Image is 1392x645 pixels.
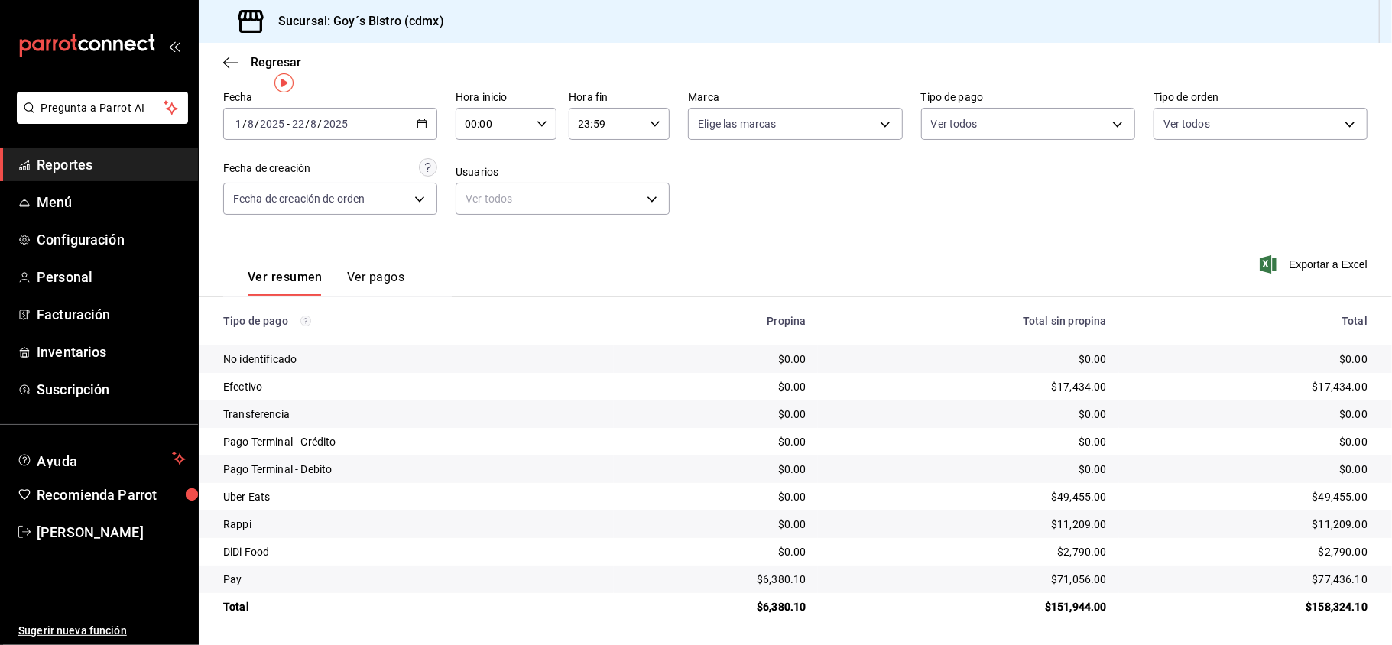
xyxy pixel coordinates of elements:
div: Pay [223,572,602,587]
div: Ver todos [456,183,670,215]
div: $2,790.00 [1131,544,1368,559]
span: [PERSON_NAME] [37,522,186,543]
span: - [287,118,290,130]
div: $17,434.00 [830,379,1106,394]
span: Reportes [37,154,186,175]
div: Transferencia [223,407,602,422]
div: No identificado [223,352,602,367]
div: $158,324.10 [1131,599,1368,614]
div: $0.00 [1131,407,1368,422]
button: Pregunta a Parrot AI [17,92,188,124]
img: Tooltip marker [274,73,294,92]
div: $2,790.00 [830,544,1106,559]
div: Tipo de pago [223,315,602,327]
span: Fecha de creación de orden [233,191,365,206]
input: ---- [323,118,349,130]
span: Menú [37,192,186,212]
div: $0.00 [626,489,806,504]
div: $11,209.00 [830,517,1106,532]
span: Pregunta a Parrot AI [41,100,164,116]
div: $0.00 [626,544,806,559]
input: -- [310,118,318,130]
input: ---- [259,118,285,130]
label: Hora inicio [456,92,556,103]
span: Recomienda Parrot [37,485,186,505]
label: Hora fin [569,92,670,103]
label: Fecha [223,92,437,103]
div: Propina [626,315,806,327]
div: $0.00 [626,407,806,422]
label: Marca [688,92,902,103]
span: Configuración [37,229,186,250]
div: Total sin propina [830,315,1106,327]
div: $0.00 [830,462,1106,477]
span: / [255,118,259,130]
div: Total [1131,315,1368,327]
div: $0.00 [1131,462,1368,477]
span: Ver todos [1163,116,1210,131]
div: Fecha de creación [223,160,310,177]
div: DiDi Food [223,544,602,559]
div: Uber Eats [223,489,602,504]
div: $11,209.00 [1131,517,1368,532]
span: Personal [37,267,186,287]
span: / [242,118,247,130]
button: open_drawer_menu [168,40,180,52]
div: navigation tabs [248,270,404,296]
div: $0.00 [830,352,1106,367]
span: Regresar [251,55,301,70]
div: $0.00 [626,379,806,394]
span: Inventarios [37,342,186,362]
label: Usuarios [456,167,670,178]
label: Tipo de pago [921,92,1135,103]
div: $0.00 [1131,352,1368,367]
div: Rappi [223,517,602,532]
div: Efectivo [223,379,602,394]
div: Pago Terminal - Debito [223,462,602,477]
div: $0.00 [626,462,806,477]
div: $49,455.00 [830,489,1106,504]
div: $0.00 [626,352,806,367]
button: Ver pagos [347,270,404,296]
div: $0.00 [1131,434,1368,449]
label: Tipo de orden [1154,92,1368,103]
div: $49,455.00 [1131,489,1368,504]
button: Regresar [223,55,301,70]
div: $0.00 [626,517,806,532]
div: $0.00 [830,407,1106,422]
button: Exportar a Excel [1263,255,1368,274]
span: Facturación [37,304,186,325]
div: Pago Terminal - Crédito [223,434,602,449]
div: $17,434.00 [1131,379,1368,394]
span: Ayuda [37,449,166,468]
span: / [305,118,310,130]
div: $0.00 [626,434,806,449]
span: Elige las marcas [698,116,776,131]
span: / [318,118,323,130]
div: $6,380.10 [626,599,806,614]
div: $151,944.00 [830,599,1106,614]
h3: Sucursal: Goy´s Bistro (cdmx) [266,12,444,31]
div: $71,056.00 [830,572,1106,587]
input: -- [291,118,305,130]
span: Ver todos [931,116,978,131]
button: Ver resumen [248,270,323,296]
div: $6,380.10 [626,572,806,587]
span: Sugerir nueva función [18,623,186,639]
svg: Los pagos realizados con Pay y otras terminales son montos brutos. [300,316,311,326]
span: Suscripción [37,379,186,400]
div: $77,436.10 [1131,572,1368,587]
a: Pregunta a Parrot AI [11,111,188,127]
input: -- [235,118,242,130]
div: Total [223,599,602,614]
input: -- [247,118,255,130]
div: $0.00 [830,434,1106,449]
